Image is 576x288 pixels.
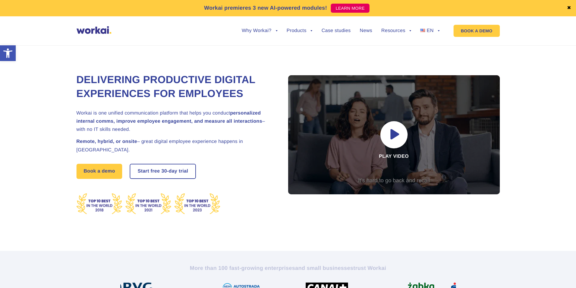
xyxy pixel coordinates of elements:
[161,169,177,174] i: 30-day
[331,4,369,13] a: LEARN MORE
[76,73,273,101] h1: Delivering Productive Digital Experiences for Employees
[567,6,571,11] a: ✖
[287,28,313,33] a: Products
[76,138,273,154] h2: – great digital employee experience happens in [GEOGRAPHIC_DATA].
[427,28,434,33] span: EN
[76,164,122,179] a: Book a demo
[76,109,273,134] h2: Workai is one unified communication platform that helps you conduct – with no IT skills needed.
[360,28,372,33] a: News
[242,28,277,33] a: Why Workai?
[381,28,411,33] a: Resources
[120,264,456,272] h2: More than 100 fast-growing enterprises trust Workai
[204,4,327,12] p: Workai premieres 3 new AI-powered modules!
[130,164,195,178] a: Start free30-daytrial
[288,75,500,194] div: Play video
[454,25,500,37] a: BOOK A DEMO
[76,139,137,144] strong: Remote, hybrid, or onsite
[321,28,350,33] a: Case studies
[295,265,353,271] i: and small businesses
